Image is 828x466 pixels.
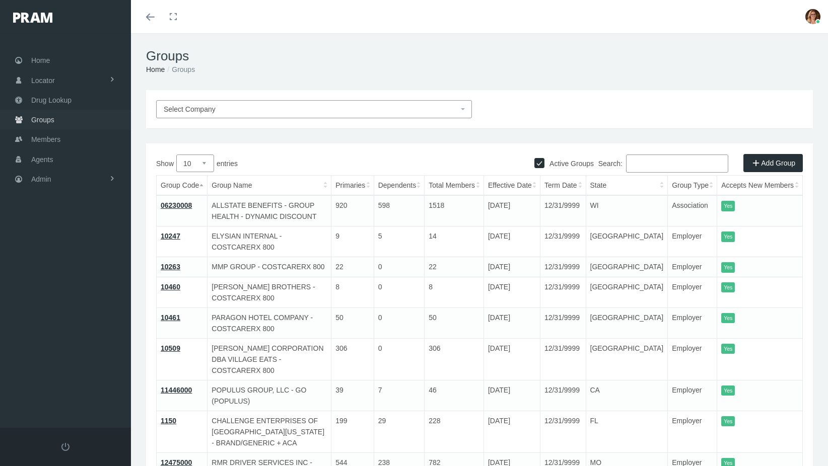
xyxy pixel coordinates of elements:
span: Members [31,130,60,149]
td: [DATE] [484,380,540,411]
th: Primaries: activate to sort column ascending [331,176,374,196]
td: [DATE] [484,307,540,338]
td: 8 [331,277,374,307]
span: Drug Lookup [31,91,72,110]
li: Groups [165,64,195,75]
td: 12/31/9999 [540,226,586,257]
td: Employer [668,277,717,307]
a: 10263 [161,263,180,271]
a: 1150 [161,417,176,425]
td: 22 [425,257,484,277]
th: Total Members: activate to sort column ascending [425,176,484,196]
td: 1518 [425,195,484,226]
td: 0 [374,307,425,338]
itemstyle: Yes [721,282,735,293]
td: MMP GROUP - COSTCARERX 800 [208,257,331,277]
td: Employer [668,257,717,277]
td: 12/31/9999 [540,411,586,452]
label: Active Groups [544,158,594,169]
td: CA [586,380,668,411]
input: Search: [626,154,728,173]
td: ELYSIAN INTERNAL - COSTCARERX 800 [208,226,331,257]
td: [GEOGRAPHIC_DATA] [586,338,668,380]
td: 12/31/9999 [540,380,586,411]
td: 306 [331,338,374,380]
a: Add Group [743,154,803,172]
td: ALLSTATE BENEFITS - GROUP HEALTH - DYNAMIC DISCOUNT [208,195,331,226]
td: 46 [425,380,484,411]
td: [PERSON_NAME] CORPORATION DBA VILLAGE EATS - COSTCARERX 800 [208,338,331,380]
th: Term Date: activate to sort column ascending [540,176,586,196]
th: Group Type: activate to sort column ascending [668,176,717,196]
td: Employer [668,307,717,338]
td: [GEOGRAPHIC_DATA] [586,257,668,277]
span: Locator [31,71,55,90]
td: [DATE] [484,226,540,257]
itemstyle: Yes [721,385,735,396]
td: 7 [374,380,425,411]
td: [GEOGRAPHIC_DATA] [586,307,668,338]
td: [DATE] [484,277,540,307]
td: Employer [668,380,717,411]
a: 10509 [161,344,180,352]
th: Dependents: activate to sort column ascending [374,176,425,196]
a: Home [146,65,165,73]
td: 5 [374,226,425,257]
td: [DATE] [484,338,540,380]
td: PARAGON HOTEL COMPANY - COSTCARERX 800 [208,307,331,338]
span: Admin [31,170,51,189]
td: 0 [374,277,425,307]
td: 0 [374,338,425,380]
select: Showentries [176,154,214,172]
a: 11446000 [161,386,192,394]
span: Home [31,51,50,70]
span: Select Company [164,105,216,113]
itemstyle: Yes [721,313,735,324]
td: 228 [425,411,484,452]
td: 306 [425,338,484,380]
itemstyle: Yes [721,231,735,242]
td: Employer [668,226,717,257]
a: 10247 [161,232,180,240]
td: [GEOGRAPHIC_DATA] [586,277,668,307]
th: Group Code: activate to sort column descending [157,176,208,196]
td: [DATE] [484,195,540,226]
td: Employer [668,338,717,380]
label: Show entries [156,154,479,172]
td: 29 [374,411,425,452]
td: 50 [425,307,484,338]
label: Search: [598,154,728,173]
span: Agents [31,150,53,169]
td: 0 [374,257,425,277]
td: 199 [331,411,374,452]
th: Accepts New Members: activate to sort column ascending [717,176,803,196]
td: [DATE] [484,411,540,452]
td: 9 [331,226,374,257]
td: Employer [668,411,717,452]
td: WI [586,195,668,226]
td: [PERSON_NAME] BROTHERS - COSTCARERX 800 [208,277,331,307]
td: POPULUS GROUP, LLC - GO (POPULUS) [208,380,331,411]
th: Group Name: activate to sort column ascending [208,176,331,196]
td: 12/31/9999 [540,277,586,307]
td: 12/31/9999 [540,195,586,226]
td: [DATE] [484,257,540,277]
th: Effective Date: activate to sort column ascending [484,176,540,196]
td: Association [668,195,717,226]
td: 14 [425,226,484,257]
th: State: activate to sort column ascending [586,176,668,196]
h1: Groups [146,48,813,64]
span: Groups [31,110,54,129]
td: FL [586,411,668,452]
a: 06230008 [161,201,192,209]
itemstyle: Yes [721,262,735,273]
itemstyle: Yes [721,201,735,211]
itemstyle: Yes [721,416,735,427]
td: 8 [425,277,484,307]
img: PRAM_20_x_78.png [13,13,52,23]
img: S_Profile_Picture_2.jpg [805,9,820,24]
a: 10460 [161,283,180,291]
td: 39 [331,380,374,411]
td: CHALLENGE ENTERPRISES OF [GEOGRAPHIC_DATA][US_STATE] - BRAND/GENERIC + ACA [208,411,331,452]
td: 12/31/9999 [540,338,586,380]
